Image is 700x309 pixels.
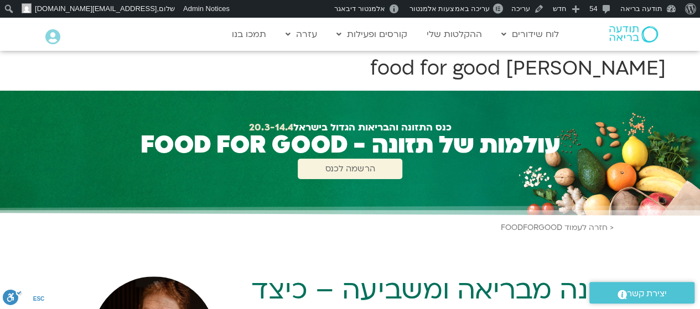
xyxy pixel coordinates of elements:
[627,286,667,301] span: יצירת קשר
[409,4,490,13] span: עריכה באמצעות אלמנטור
[249,121,293,134] span: 20.3-14.4
[609,26,658,43] img: תודעה בריאה
[325,164,375,174] span: הרשמה לכנס
[35,55,666,82] h1: food for good [PERSON_NAME]
[293,121,452,134] span: כנס התזונה והבריאות הגדול בישראל
[501,222,614,233] a: < חזרה לעמוד FOODFORGOOD
[331,24,413,45] a: קורסים ופעילות
[298,159,402,179] a: הרשמה לכנס
[226,24,272,45] a: תמכו בנו
[280,24,323,45] a: עזרה
[35,4,157,13] span: [EMAIL_ADDRESS][DOMAIN_NAME]
[589,282,694,303] a: יצירת קשר
[496,24,564,45] a: לוח שידורים
[421,24,488,45] a: ההקלטות שלי
[6,144,694,146] h2: עולמות של תזונה - FOOD FOR GOOD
